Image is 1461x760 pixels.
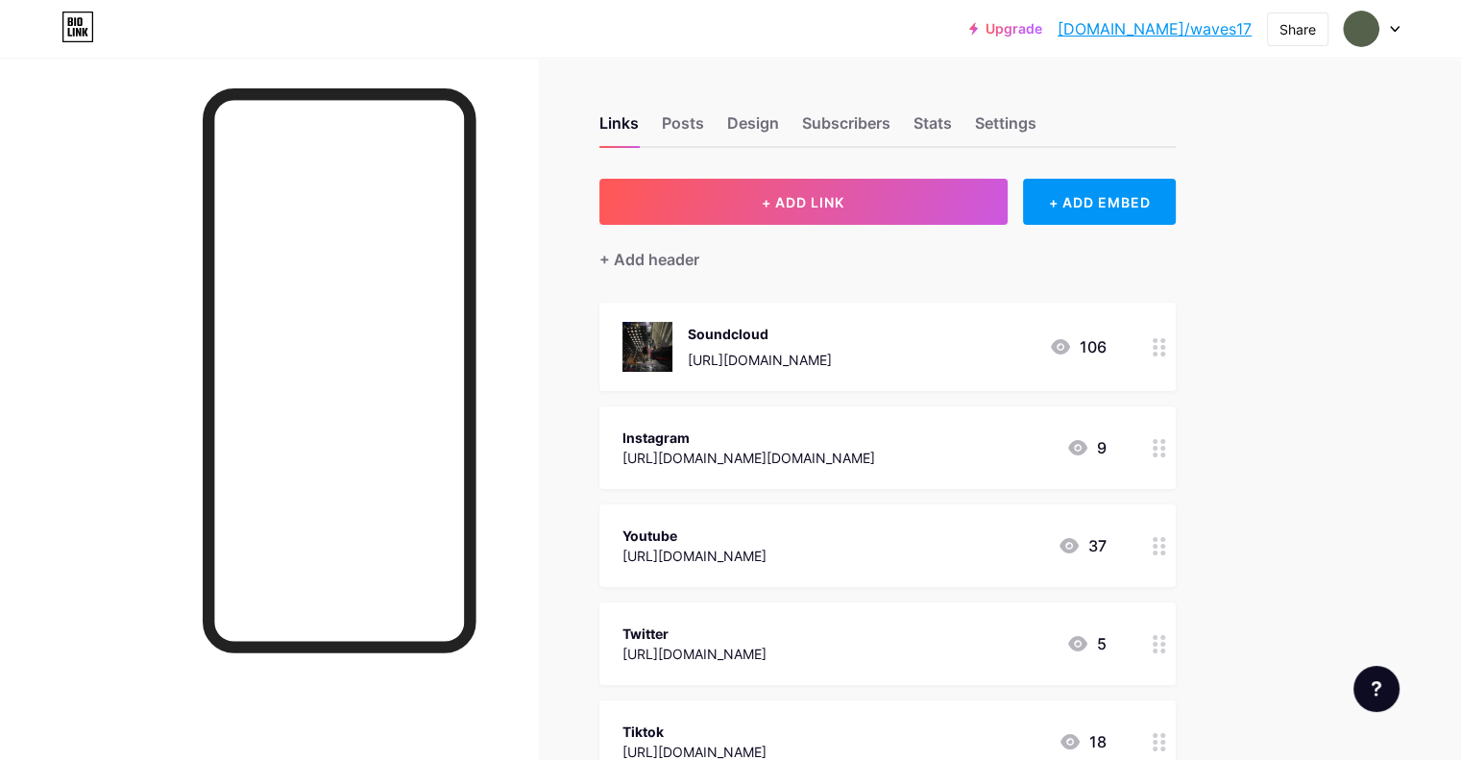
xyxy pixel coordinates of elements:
[727,111,779,146] div: Design
[1343,11,1379,47] img: waves17
[688,350,832,370] div: [URL][DOMAIN_NAME]
[913,111,952,146] div: Stats
[622,546,767,566] div: [URL][DOMAIN_NAME]
[622,428,875,448] div: Instagram
[1049,335,1107,358] div: 106
[1059,730,1107,753] div: 18
[622,526,767,546] div: Youtube
[599,111,639,146] div: Links
[599,248,699,271] div: + Add header
[622,722,767,742] div: Tiktok
[599,179,1008,225] button: + ADD LINK
[622,624,767,644] div: Twitter
[1023,179,1176,225] div: + ADD EMBED
[975,111,1036,146] div: Settings
[1066,632,1107,655] div: 5
[969,21,1042,37] a: Upgrade
[622,322,672,372] img: Soundcloud
[762,194,844,210] span: + ADD LINK
[688,324,832,344] div: Soundcloud
[802,111,890,146] div: Subscribers
[1066,436,1107,459] div: 9
[1279,19,1316,39] div: Share
[662,111,704,146] div: Posts
[1058,534,1107,557] div: 37
[622,448,875,468] div: [URL][DOMAIN_NAME][DOMAIN_NAME]
[622,644,767,664] div: [URL][DOMAIN_NAME]
[1058,17,1252,40] a: [DOMAIN_NAME]/waves17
